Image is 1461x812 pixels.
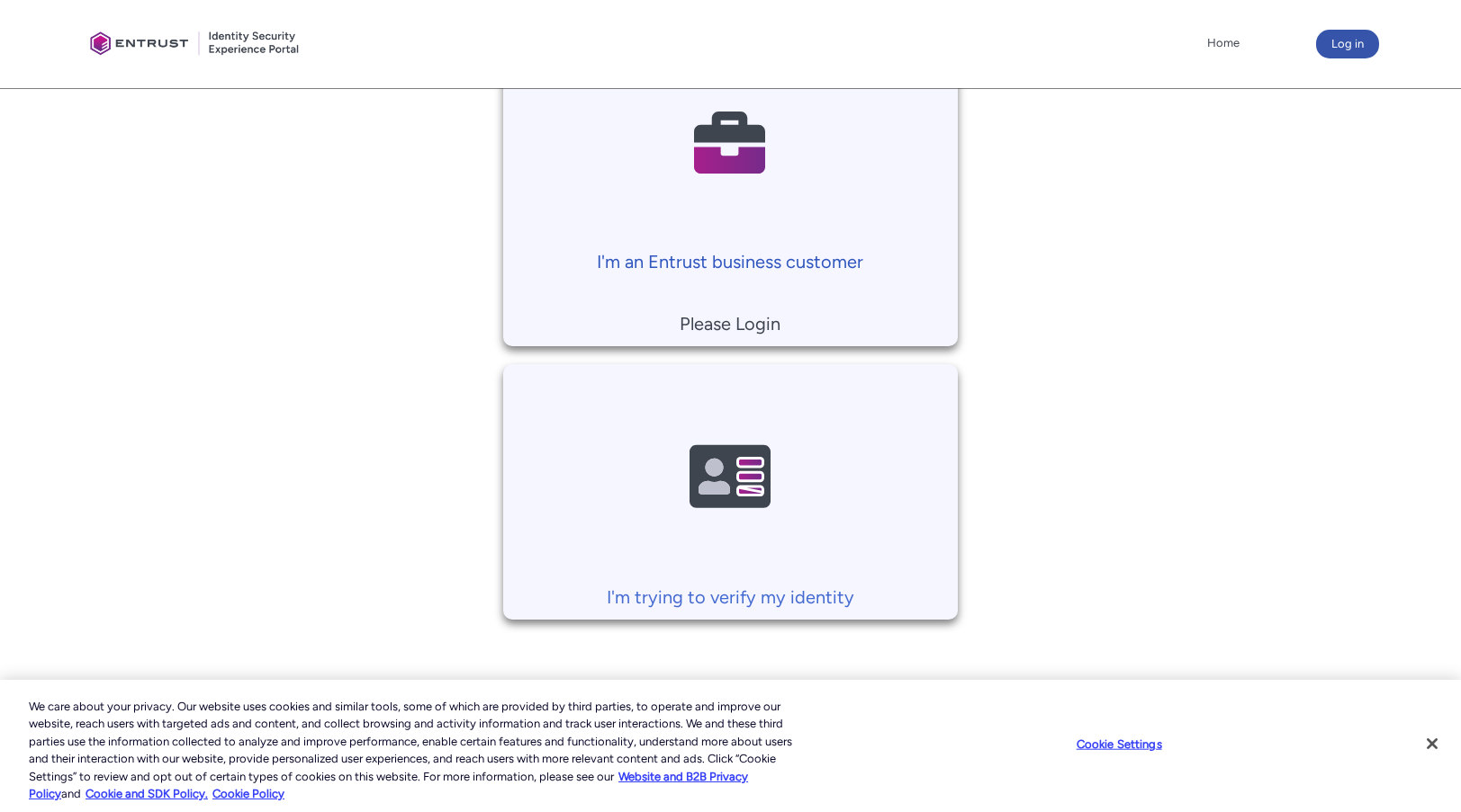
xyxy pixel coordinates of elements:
p: Please Login [512,310,949,337]
p: I'm an Entrust business customer [512,248,949,275]
a: Cookie Policy [212,787,284,800]
button: Log in [1316,30,1379,58]
button: Close [1412,724,1452,763]
a: Home [1203,30,1244,57]
img: Contact Support [645,46,816,239]
a: I'm an Entrust business customer [503,28,958,275]
img: Contact Support [645,381,816,575]
p: I'm trying to verify my identity [512,584,949,611]
div: We care about your privacy. Our website uses cookies and similar tools, some of which are provide... [29,698,804,803]
a: Cookie and SDK Policy. [86,787,208,800]
button: Cookie Settings [1063,727,1176,763]
a: I'm trying to verify my identity [503,364,958,611]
